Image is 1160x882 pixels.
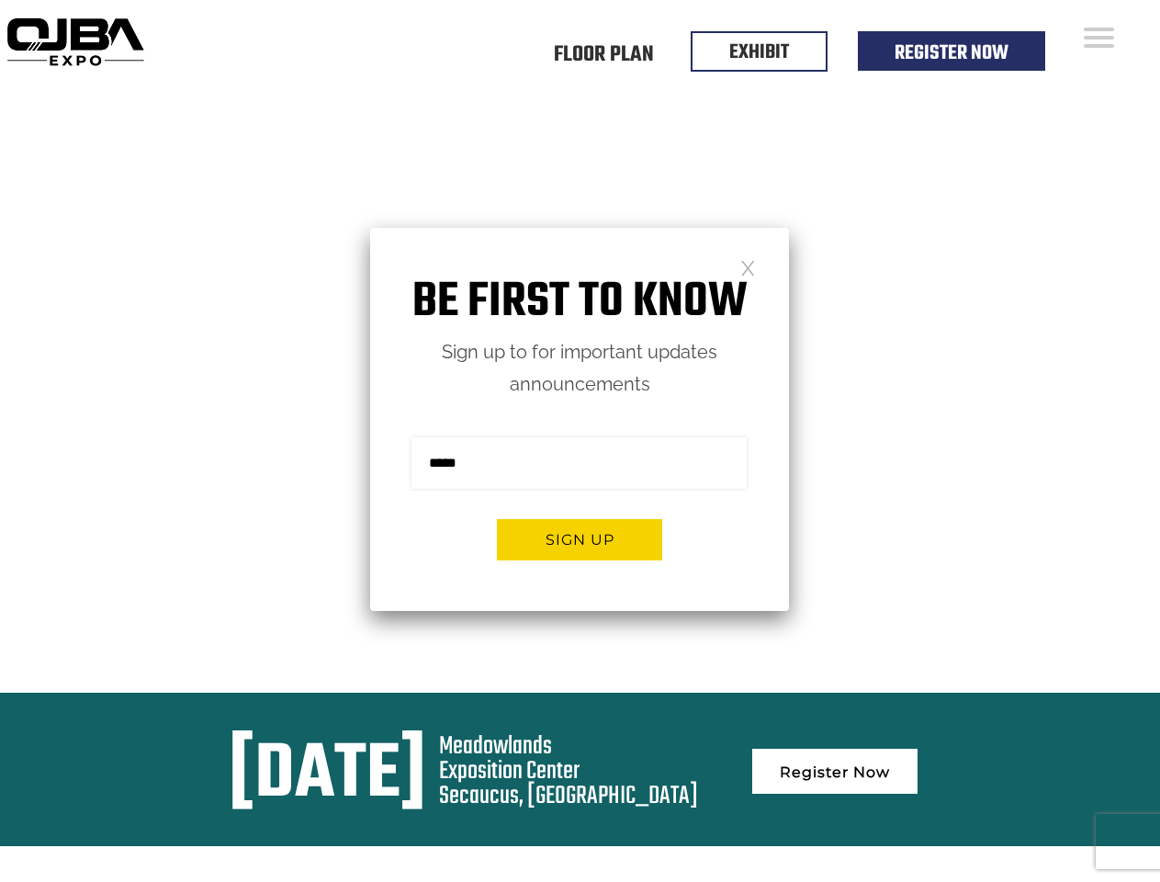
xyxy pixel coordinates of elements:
p: Sign up to for important updates announcements [370,336,789,401]
h1: Be first to know [370,274,789,332]
div: [DATE] [229,734,426,819]
button: Sign up [497,519,662,560]
a: Register Now [895,38,1008,69]
a: Close [740,259,756,275]
a: Register Now [752,749,918,794]
div: Meadowlands Exposition Center Secaucus, [GEOGRAPHIC_DATA] [439,734,698,808]
a: EXHIBIT [729,37,789,68]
